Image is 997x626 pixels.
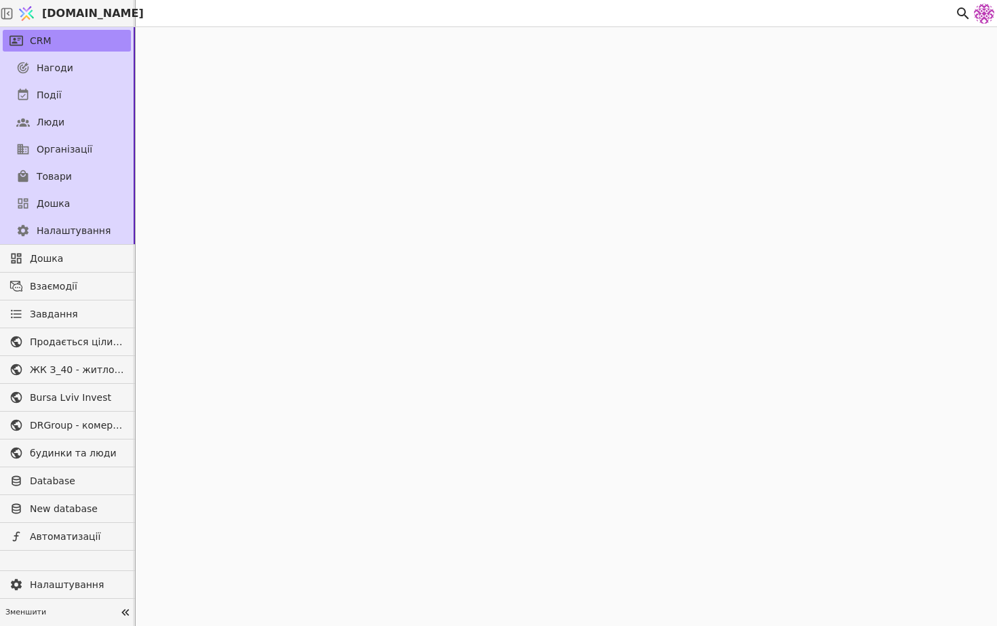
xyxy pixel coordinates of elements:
[16,1,37,26] img: Logo
[30,34,52,48] span: CRM
[3,275,131,297] a: Взаємодії
[3,84,131,106] a: Події
[3,165,131,187] a: Товари
[30,446,124,461] span: будинки та люди
[3,220,131,241] a: Налаштування
[3,498,131,520] a: New database
[3,470,131,492] a: Database
[30,391,124,405] span: Bursa Lviv Invest
[37,224,111,238] span: Налаштування
[30,252,124,266] span: Дошка
[3,442,131,464] a: будинки та люди
[37,170,72,184] span: Товари
[30,418,124,433] span: DRGroup - комерційна нерухоомість
[37,197,70,211] span: Дошка
[3,193,131,214] a: Дошка
[3,30,131,52] a: CRM
[3,331,131,353] a: Продається цілий будинок [PERSON_NAME] нерухомість
[3,138,131,160] a: Організації
[30,578,124,592] span: Налаштування
[30,502,124,516] span: New database
[974,3,994,24] img: 137b5da8a4f5046b86490006a8dec47a
[3,359,131,380] a: ЖК З_40 - житлова та комерційна нерухомість класу Преміум
[37,61,73,75] span: Нагоди
[30,530,124,544] span: Автоматизації
[37,142,92,157] span: Організації
[30,279,124,294] span: Взаємодії
[3,574,131,595] a: Налаштування
[5,607,116,619] span: Зменшити
[30,307,78,321] span: Завдання
[3,57,131,79] a: Нагоди
[37,88,62,102] span: Події
[14,1,136,26] a: [DOMAIN_NAME]
[3,111,131,133] a: Люди
[3,526,131,547] a: Автоматизації
[42,5,144,22] span: [DOMAIN_NAME]
[30,474,124,488] span: Database
[3,387,131,408] a: Bursa Lviv Invest
[3,303,131,325] a: Завдання
[30,363,124,377] span: ЖК З_40 - житлова та комерційна нерухомість класу Преміум
[37,115,64,130] span: Люди
[30,335,124,349] span: Продається цілий будинок [PERSON_NAME] нерухомість
[3,248,131,269] a: Дошка
[3,414,131,436] a: DRGroup - комерційна нерухоомість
